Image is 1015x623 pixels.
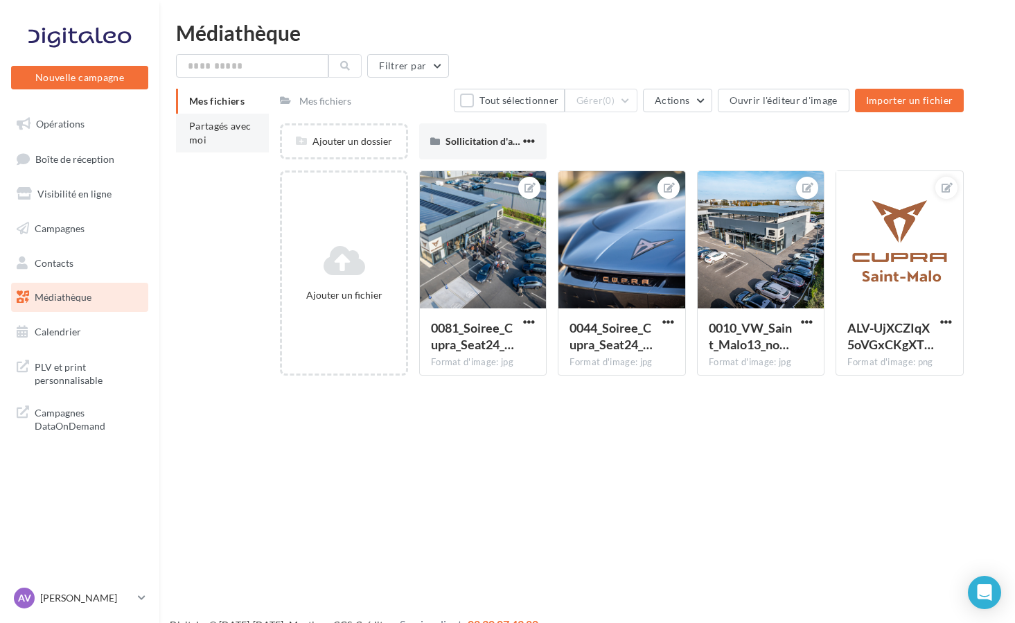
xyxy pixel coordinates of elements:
[18,591,31,605] span: AV
[8,283,151,312] a: Médiathèque
[35,256,73,268] span: Contacts
[35,152,114,164] span: Boîte de réception
[11,585,148,611] a: AV [PERSON_NAME]
[431,320,514,352] span: 0081_Soiree_Cupra_Seat24_avril_2025-81
[176,22,998,43] div: Médiathèque
[709,320,792,352] span: 0010_VW_Saint_Malo13_novembre_2024-10
[565,89,637,112] button: Gérer(0)
[35,358,143,387] span: PLV et print personnalisable
[709,356,813,369] div: Format d'image: jpg
[37,188,112,200] span: Visibilité en ligne
[35,403,143,433] span: Campagnes DataOnDemand
[40,591,132,605] p: [PERSON_NAME]
[847,320,934,352] span: ALV-UjXCZIqX5oVGxCKgXTt_A1yNz3cDWoN7Pib9ewct438uY_r3zDY
[847,356,952,369] div: Format d'image: png
[603,95,615,106] span: (0)
[968,576,1001,609] div: Open Intercom Messenger
[35,222,85,234] span: Campagnes
[288,288,400,302] div: Ajouter un fichier
[8,317,151,346] a: Calendrier
[35,326,81,337] span: Calendrier
[570,356,674,369] div: Format d'image: jpg
[8,144,151,174] a: Boîte de réception
[8,398,151,439] a: Campagnes DataOnDemand
[8,214,151,243] a: Campagnes
[454,89,565,112] button: Tout sélectionner
[367,54,449,78] button: Filtrer par
[718,89,849,112] button: Ouvrir l'éditeur d'image
[8,179,151,209] a: Visibilité en ligne
[11,66,148,89] button: Nouvelle campagne
[189,120,251,146] span: Partagés avec moi
[8,249,151,278] a: Contacts
[36,118,85,130] span: Opérations
[299,94,351,108] div: Mes fichiers
[282,134,406,148] div: Ajouter un dossier
[35,291,91,303] span: Médiathèque
[8,352,151,393] a: PLV et print personnalisable
[570,320,653,352] span: 0044_Soiree_Cupra_Seat24_avril_2025-44
[445,135,524,147] span: Sollicitation d'avis
[866,94,953,106] span: Importer un fichier
[8,109,151,139] a: Opérations
[855,89,964,112] button: Importer un fichier
[643,89,712,112] button: Actions
[431,356,536,369] div: Format d'image: jpg
[189,95,245,107] span: Mes fichiers
[655,94,689,106] span: Actions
